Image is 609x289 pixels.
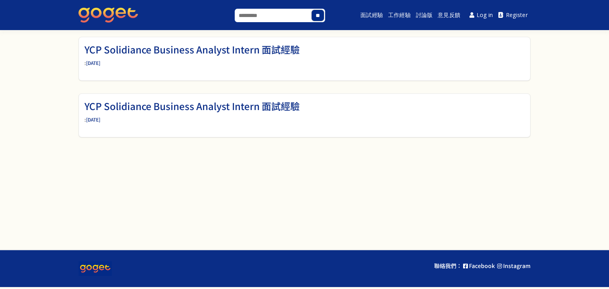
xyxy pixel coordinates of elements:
[79,261,112,276] img: goget-logo
[463,262,495,270] a: Facebook
[84,116,100,123] span: :
[496,6,530,24] a: Register
[467,6,496,24] a: Log in
[359,2,384,28] a: 面試經驗
[415,2,434,28] a: 討論版
[346,2,530,28] nav: Main menu
[497,262,530,270] a: Instagram
[84,59,100,67] span: :
[86,59,100,66] a: [DATE]
[84,99,300,113] a: YCP Solidiance Business Analyst Intern 面試經驗
[84,42,300,56] a: YCP Solidiance Business Analyst Intern 面試經驗
[437,2,462,28] a: 意見反饋
[86,116,100,123] a: [DATE]
[434,262,462,270] p: 聯絡我們：
[79,8,138,23] img: GoGet
[387,2,412,28] a: 工作經驗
